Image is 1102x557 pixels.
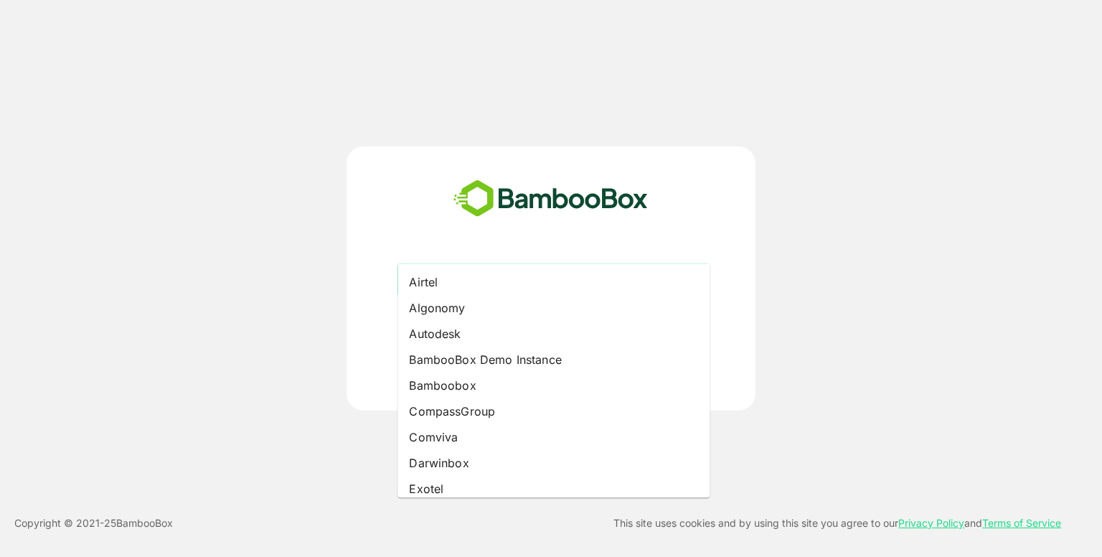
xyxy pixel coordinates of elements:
[898,517,964,529] a: Privacy Policy
[397,398,710,424] li: CompassGroup
[397,373,710,398] li: Bamboobox
[613,515,1061,532] p: This site uses cookies and by using this site you agree to our and
[397,347,710,373] li: BambooBox Demo Instance
[397,269,710,295] li: Airtel
[982,517,1061,529] a: Terms of Service
[397,476,710,502] li: Exotel
[446,175,656,223] img: bamboobox
[397,321,710,347] li: Autodesk
[397,295,710,321] li: Algonomy
[397,424,710,450] li: Comviva
[397,450,710,476] li: Darwinbox
[14,515,173,532] p: Copyright © 2021- 25 BambooBox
